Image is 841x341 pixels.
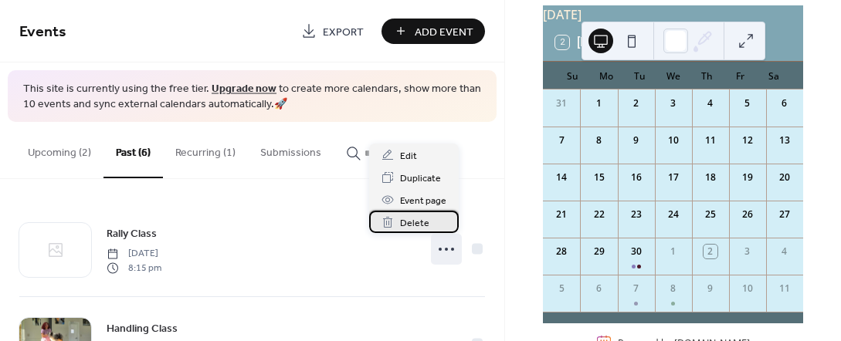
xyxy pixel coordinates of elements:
span: Export [323,24,364,40]
span: Edit [400,148,417,164]
div: 18 [704,170,717,184]
span: Handling Class [107,321,178,337]
div: 13 [778,133,792,147]
div: 6 [778,96,792,110]
div: 1 [666,245,680,258]
div: 9 [629,133,643,147]
div: 6 [592,282,606,295]
div: 5 [741,96,755,110]
div: 7 [554,133,568,147]
div: Sa [757,62,791,89]
div: 4 [704,96,717,110]
div: 30 [629,245,643,258]
div: 8 [666,282,680,295]
div: Su [555,62,589,89]
a: Upgrade now [212,79,276,100]
div: 17 [666,170,680,184]
div: 29 [592,245,606,258]
div: 11 [778,282,792,295]
div: 2 [629,96,643,110]
div: Mo [589,62,623,89]
button: Upcoming (2) [15,122,103,177]
div: 3 [666,96,680,110]
button: Past (6) [103,122,163,178]
div: 8 [592,133,606,147]
div: 10 [741,282,755,295]
div: 31 [554,96,568,110]
div: 10 [666,133,680,147]
button: Submissions [248,122,334,177]
span: Events [19,17,66,47]
div: 26 [741,208,755,221]
a: Rally Class [107,225,157,242]
span: Duplicate [400,170,441,187]
div: 19 [741,170,755,184]
div: Tu [622,62,656,89]
a: Handling Class [107,319,178,337]
div: 3 [741,245,755,258]
div: We [656,62,690,89]
div: 20 [778,170,792,184]
div: 27 [778,208,792,221]
button: Recurring (1) [163,122,248,177]
div: Th [690,62,724,89]
div: 14 [554,170,568,184]
div: Fr [724,62,758,89]
div: 4 [778,245,792,258]
div: 5 [554,282,568,295]
div: [DATE] [543,5,803,24]
span: [DATE] [107,247,161,261]
span: 8:15 pm [107,261,161,275]
div: 28 [554,245,568,258]
div: 15 [592,170,606,184]
div: 1 [592,96,606,110]
div: 24 [666,208,680,221]
div: 9 [704,282,717,295]
button: 2[DATE] [550,32,619,53]
div: 21 [554,208,568,221]
span: Event page [400,193,446,209]
a: Export [290,19,375,44]
button: Add Event [382,19,485,44]
span: This site is currently using the free tier. to create more calendars, show more than 10 events an... [23,82,481,112]
div: 2 [704,245,717,258]
div: 7 [629,282,643,295]
span: Rally Class [107,226,157,242]
div: 23 [629,208,643,221]
span: Add Event [415,24,473,40]
div: 22 [592,208,606,221]
span: Delete [400,215,429,231]
div: 12 [741,133,755,147]
div: 25 [704,208,717,221]
div: 11 [704,133,717,147]
div: 16 [629,170,643,184]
